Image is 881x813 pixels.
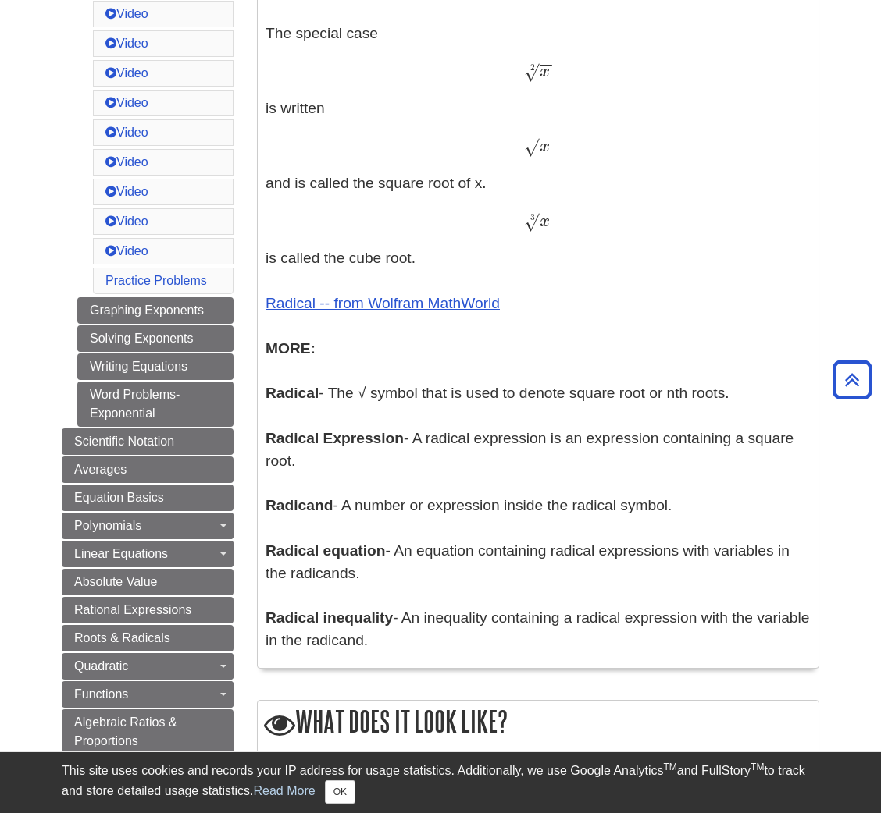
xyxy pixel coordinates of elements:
b: Radical Expression [266,430,404,446]
a: Video [105,215,148,228]
sup: TM [751,762,764,772]
a: Rational Expressions [62,597,234,623]
span: x [540,138,550,155]
a: Scientific Notation [62,428,234,455]
a: Quadratic [62,653,234,680]
a: Video [105,96,148,109]
a: Video [105,7,148,20]
a: Video [105,37,148,50]
span: Rational Expressions [74,603,191,616]
span: x [540,213,550,230]
span: x [540,63,550,80]
a: Averages [62,456,234,483]
span: √ [524,137,539,158]
span: Functions [74,687,128,701]
button: Close [325,780,355,804]
a: Back to Top [827,369,877,390]
span: Linear Equations [74,547,168,560]
a: Equation Basics [62,485,234,511]
span: Absolute Value [74,575,157,588]
b: Radical [266,385,319,401]
span: Quadratic [74,659,128,673]
span: Algebraic Ratios & Proportions [74,715,177,747]
sup: TM [663,762,676,772]
a: Functions [62,681,234,708]
span: 3 [530,212,535,222]
b: MORE: [266,340,316,357]
a: Practice Problems [105,274,207,287]
span: Polynomials [74,519,141,532]
a: Algebraic Ratios & Proportions [62,709,234,754]
a: Polynomials [62,513,234,539]
span: √ [524,211,539,233]
a: Video [105,155,148,169]
a: Solving Exponents [77,325,234,352]
a: Roots & Radicals [62,625,234,651]
span: Roots & Radicals [74,631,170,644]
a: Video [105,185,148,198]
span: 2 [530,62,535,73]
span: Scientific Notation [74,435,174,448]
span: Averages [74,463,127,476]
h2: What does it look like? [258,701,819,745]
b: Radical inequality [266,609,393,626]
a: Read More [253,784,315,797]
a: Video [105,244,148,257]
span: √ [524,62,539,83]
a: Absolute Value [62,569,234,595]
a: Video [105,126,148,139]
a: Graphing Exponents [77,297,234,324]
a: Radical -- from Wolfram MathWorld [266,295,500,311]
span: Equation Basics [74,491,164,504]
b: Radical equation [266,542,386,559]
a: Video [105,66,148,80]
a: Word Problems- Exponential [77,382,234,427]
b: Radicand [266,497,333,513]
a: Linear Equations [62,541,234,567]
div: This site uses cookies and records your IP address for usage statistics. Additionally, we use Goo... [62,762,819,804]
a: Writing Equations [77,353,234,380]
